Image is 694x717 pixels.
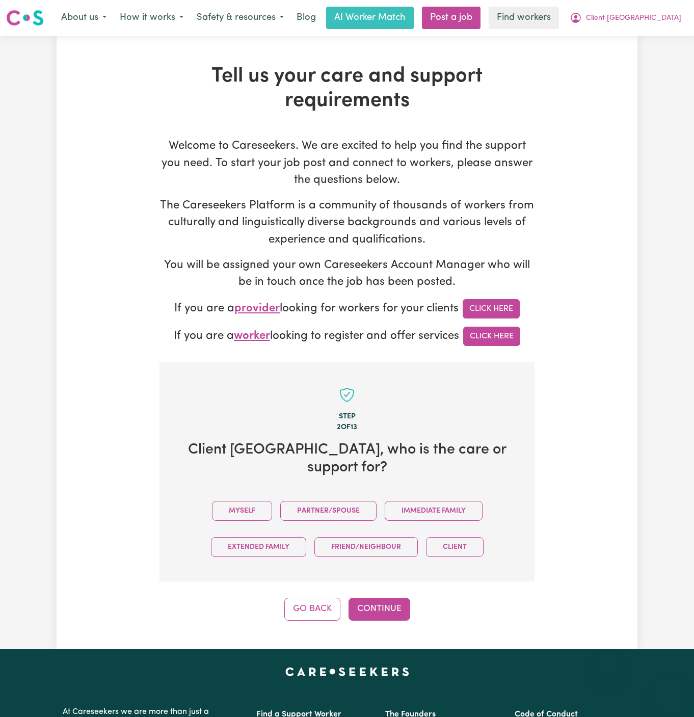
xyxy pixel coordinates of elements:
[159,299,535,318] p: If you are a looking for workers for your clients
[285,668,409,676] a: Careseekers home page
[463,327,520,346] a: Click Here
[212,501,272,521] button: Myself
[563,7,688,29] button: My Account
[176,422,518,433] div: 2 of 13
[284,598,340,620] button: Go Back
[426,537,484,557] button: Client
[190,7,290,29] button: Safety & resources
[489,7,559,29] a: Find workers
[599,652,619,672] iframe: Close message
[113,7,190,29] button: How it works
[290,7,322,29] a: Blog
[463,299,520,318] a: Click Here
[55,7,113,29] button: About us
[314,537,418,557] button: Friend/Neighbour
[6,6,44,30] a: Careseekers logo
[586,13,681,24] span: Client [GEOGRAPHIC_DATA]
[422,7,481,29] a: Post a job
[176,441,518,476] h2: Client [GEOGRAPHIC_DATA] , who is the care or support for?
[349,598,410,620] button: Continue
[211,537,306,557] button: Extended Family
[159,327,535,346] p: If you are a looking to register and offer services
[159,197,535,249] p: The Careseekers Platform is a community of thousands of workers from culturally and linguisticall...
[653,676,686,709] iframe: Button to launch messaging window
[176,411,518,422] div: Step
[234,303,280,314] span: provider
[385,501,483,521] button: Immediate Family
[326,7,414,29] a: AI Worker Match
[280,501,377,521] button: Partner/Spouse
[159,64,535,113] h1: Tell us your care and support requirements
[234,330,270,342] span: worker
[159,138,535,189] p: Welcome to Careseekers. We are excited to help you find the support you need. To start your job p...
[159,257,535,291] p: You will be assigned your own Careseekers Account Manager who will be in touch once the job has b...
[6,9,44,27] img: Careseekers logo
